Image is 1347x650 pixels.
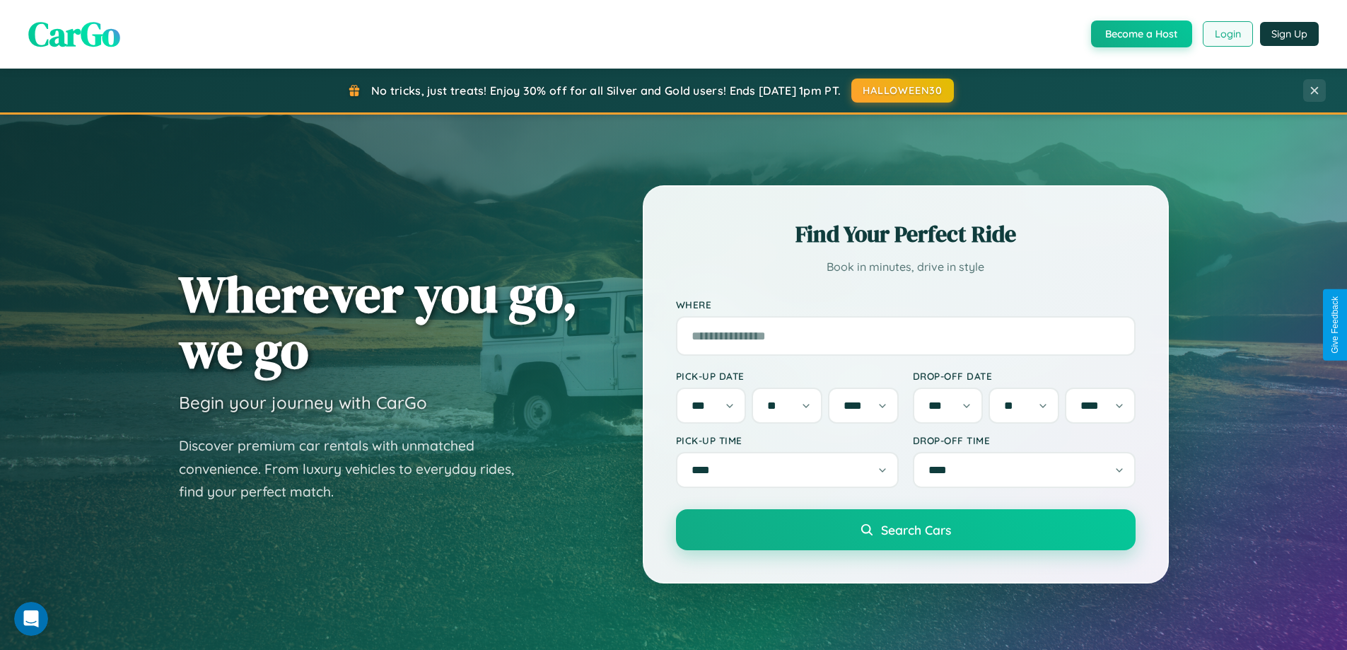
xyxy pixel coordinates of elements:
[851,79,954,103] button: HALLOWEEN30
[179,434,532,504] p: Discover premium car rentals with unmatched convenience. From luxury vehicles to everyday rides, ...
[1260,22,1319,46] button: Sign Up
[676,370,899,382] label: Pick-up Date
[1203,21,1253,47] button: Login
[676,509,1136,550] button: Search Cars
[881,522,951,538] span: Search Cars
[676,434,899,446] label: Pick-up Time
[371,83,841,98] span: No tricks, just treats! Enjoy 30% off for all Silver and Gold users! Ends [DATE] 1pm PT.
[179,392,427,413] h3: Begin your journey with CarGo
[676,257,1136,277] p: Book in minutes, drive in style
[676,298,1136,311] label: Where
[1091,21,1192,47] button: Become a Host
[676,219,1136,250] h2: Find Your Perfect Ride
[913,434,1136,446] label: Drop-off Time
[1330,296,1340,354] div: Give Feedback
[913,370,1136,382] label: Drop-off Date
[179,266,578,378] h1: Wherever you go, we go
[28,11,120,57] span: CarGo
[14,602,48,636] iframe: Intercom live chat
